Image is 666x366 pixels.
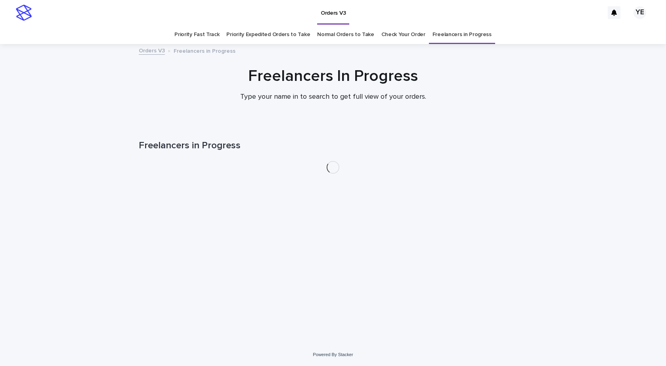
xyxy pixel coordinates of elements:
[139,140,527,151] h1: Freelancers in Progress
[433,25,492,44] a: Freelancers in Progress
[16,5,32,21] img: stacker-logo-s-only.png
[317,25,374,44] a: Normal Orders to Take
[633,6,646,19] div: YE
[139,46,165,55] a: Orders V3
[381,25,425,44] a: Check Your Order
[226,25,310,44] a: Priority Expedited Orders to Take
[174,93,492,102] p: Type your name in to search to get full view of your orders.
[174,25,219,44] a: Priority Fast Track
[139,67,527,86] h1: Freelancers In Progress
[313,352,353,357] a: Powered By Stacker
[174,46,235,55] p: Freelancers in Progress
